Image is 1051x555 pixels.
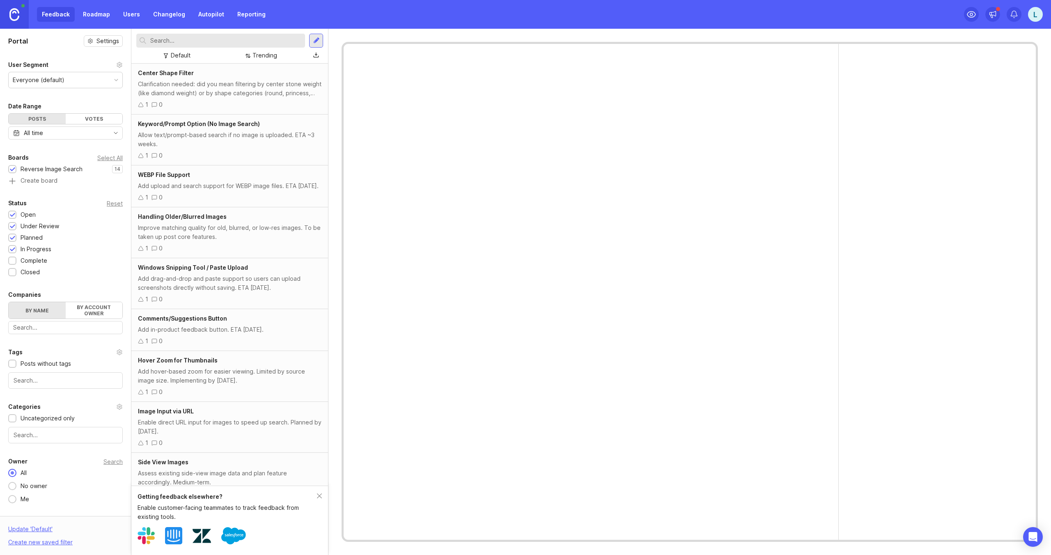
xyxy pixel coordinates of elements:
[21,359,71,368] div: Posts without tags
[138,181,321,190] div: Add upload and search support for WEBP image files. ETA [DATE].
[8,60,48,70] div: User Segment
[8,178,123,185] a: Create board
[96,37,119,45] span: Settings
[131,207,328,258] a: Handling Older/Blurred ImagesImprove matching quality for old, blurred, or low-res images. To be ...
[16,495,33,504] div: Me
[8,538,73,547] div: Create new saved filter
[118,7,145,22] a: Users
[8,198,27,208] div: Status
[8,36,28,46] h1: Portal
[145,193,148,202] div: 1
[21,210,36,219] div: Open
[159,193,163,202] div: 0
[138,469,321,487] div: Assess existing side-view image data and plan feature accordingly. Medium-term.
[138,459,188,466] span: Side View Images
[8,101,41,111] div: Date Range
[131,402,328,453] a: Image Input via URLEnable direct URL input for images to speed up search. Planned by [DATE].10
[14,376,117,385] input: Search...
[138,213,227,220] span: Handling Older/Blurred Images
[8,290,41,300] div: Companies
[16,468,31,477] div: All
[150,36,302,45] input: Search...
[16,482,51,491] div: No owner
[138,492,317,501] div: Getting feedback elsewhere?
[159,295,163,304] div: 0
[138,357,218,364] span: Hover Zoom for Thumbnails
[66,114,123,124] div: Votes
[145,337,148,346] div: 1
[159,244,163,253] div: 0
[131,453,328,504] a: Side View ImagesAssess existing side-view image data and plan feature accordingly. Medium-term.10
[9,114,66,124] div: Posts
[138,264,248,271] span: Windows Snipping Tool / Paste Upload
[138,274,321,292] div: Add drag-and-drop and paste support so users can upload screenshots directly without saving. ETA ...
[145,295,148,304] div: 1
[159,100,163,109] div: 0
[252,51,277,60] div: Trending
[131,351,328,402] a: Hover Zoom for ThumbnailsAdd hover-based zoom for easier viewing. Limited by source image size. I...
[138,69,194,76] span: Center Shape Filter
[1023,527,1043,547] div: Open Intercom Messenger
[138,503,317,521] div: Enable customer-facing teammates to track feedback from existing tools.
[115,166,120,172] p: 14
[21,414,75,423] div: Uncategorized only
[8,525,53,538] div: Update ' Default '
[8,456,28,466] div: Owner
[131,64,328,115] a: Center Shape FilterClarification needed: did you mean filtering by center stone weight (like diam...
[84,35,123,47] button: Settings
[21,245,51,254] div: In Progress
[159,337,163,346] div: 0
[9,302,66,319] label: By name
[66,302,123,319] label: By account owner
[21,233,43,242] div: Planned
[13,323,118,332] input: Search...
[21,256,47,265] div: Complete
[131,258,328,309] a: Windows Snipping Tool / Paste UploadAdd drag-and-drop and paste support so users can upload scree...
[145,244,148,253] div: 1
[138,408,194,415] span: Image Input via URL
[138,120,260,127] span: Keyword/Prompt Option (No Image Search)
[131,115,328,165] a: Keyword/Prompt Option (No Image Search)Allow text/prompt-based search if no image is uploaded. ET...
[97,156,123,160] div: Select All
[145,151,148,160] div: 1
[131,165,328,207] a: WEBP File SupportAdd upload and search support for WEBP image files. ETA [DATE].10
[138,171,190,178] span: WEBP File Support
[148,7,190,22] a: Changelog
[138,131,321,149] div: Allow text/prompt-based search if no image is uploaded. ETA ~3 weeks.
[14,431,117,440] input: Search...
[138,367,321,385] div: Add hover-based zoom for easier viewing. Limited by source image size. Implementing by [DATE].
[8,402,41,412] div: Categories
[171,51,190,60] div: Default
[24,128,43,138] div: All time
[21,268,40,277] div: Closed
[159,388,163,397] div: 0
[9,8,19,21] img: Canny Home
[145,388,148,397] div: 1
[107,201,123,206] div: Reset
[109,130,122,136] svg: toggle icon
[159,438,163,447] div: 0
[138,315,227,322] span: Comments/Suggestions Button
[13,76,64,85] div: Everyone (default)
[8,153,29,163] div: Boards
[145,438,148,447] div: 1
[138,527,155,544] img: Slack logo
[138,80,321,98] div: Clarification needed: did you mean filtering by center stone weight (like diamond weight) or by s...
[21,222,59,231] div: Under Review
[21,165,83,174] div: Reverse Image Search
[103,459,123,464] div: Search
[145,100,148,109] div: 1
[78,7,115,22] a: Roadmap
[193,7,229,22] a: Autopilot
[159,151,163,160] div: 0
[138,325,321,334] div: Add in-product feedback button. ETA [DATE].
[232,7,271,22] a: Reporting
[221,523,246,548] img: Salesforce logo
[138,418,321,436] div: Enable direct URL input for images to speed up search. Planned by [DATE].
[1028,7,1043,22] button: L
[8,347,23,357] div: Tags
[138,223,321,241] div: Improve matching quality for old, blurred, or low-res images. To be taken up post core features.
[193,527,211,545] img: Zendesk logo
